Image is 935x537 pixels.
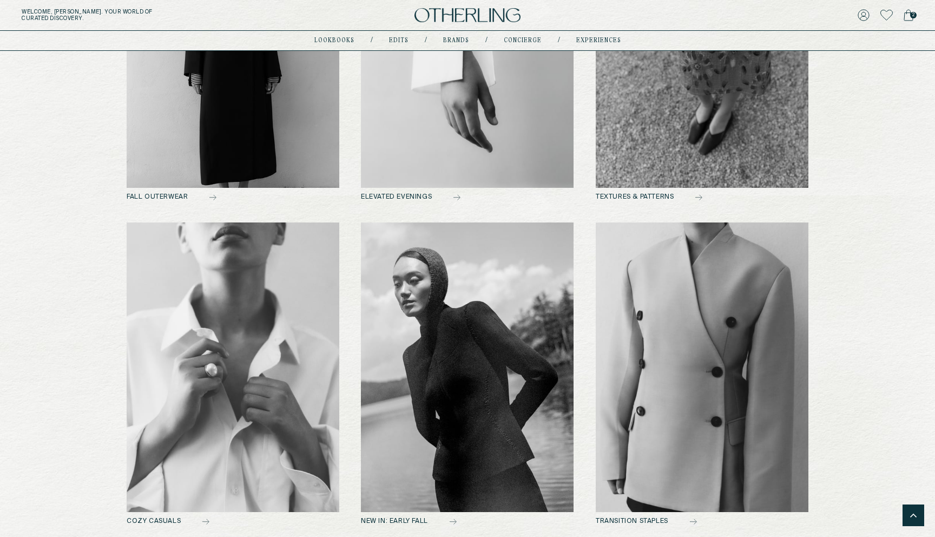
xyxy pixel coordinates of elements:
img: common shop [127,222,339,512]
a: 2 [904,8,913,23]
a: NEW IN: EARLY FALL [361,222,574,525]
div: / [371,36,373,45]
div: / [485,36,488,45]
h2: NEW IN: EARLY FALL [361,518,574,526]
h2: FALL OUTERWEAR [127,193,339,201]
h2: TEXTURES & PATTERNS [596,193,808,201]
span: 2 [910,12,917,18]
div: / [558,36,560,45]
a: Brands [443,38,469,43]
img: common shop [361,222,574,512]
a: lookbooks [314,38,354,43]
h5: Welcome, [PERSON_NAME] . Your world of curated discovery. [22,9,289,22]
a: COZY CASUALS [127,222,339,525]
a: experiences [576,38,621,43]
h2: TRANSITION STAPLES [596,518,808,526]
img: common shop [596,222,808,512]
img: logo [414,8,521,23]
a: TRANSITION STAPLES [596,222,808,525]
div: / [425,36,427,45]
h2: COZY CASUALS [127,518,339,526]
a: concierge [504,38,542,43]
a: Edits [389,38,409,43]
h2: ELEVATED EVENINGS [361,193,574,201]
